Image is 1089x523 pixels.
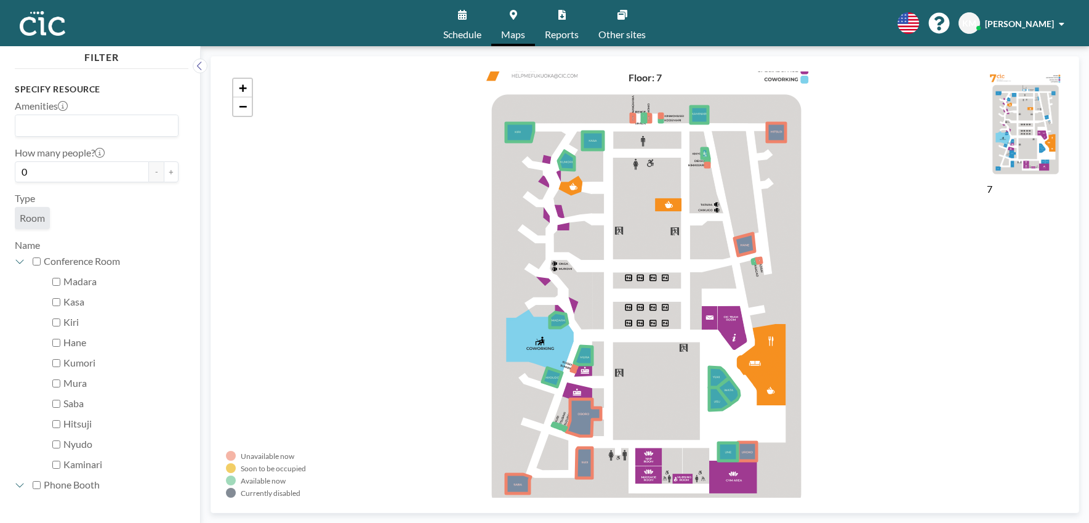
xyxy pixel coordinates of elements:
[241,464,306,473] div: Soon to be occupied
[15,239,40,251] label: Name
[241,476,286,485] div: Available now
[15,147,105,159] label: How many people?
[15,100,68,112] label: Amenities
[17,118,171,134] input: Search for option
[443,30,481,39] span: Schedule
[598,30,646,39] span: Other sites
[233,79,252,97] a: Zoom in
[545,30,579,39] span: Reports
[233,97,252,116] a: Zoom out
[241,489,300,498] div: Currently disabled
[985,18,1054,29] span: [PERSON_NAME]
[63,438,179,450] label: Nyudo
[63,377,179,389] label: Mura
[239,99,247,114] span: −
[63,316,179,328] label: Kiri
[962,18,976,29] span: KM
[63,397,179,410] label: Saba
[501,30,525,39] span: Maps
[987,71,1064,180] img: e756fe08e05d43b3754d147caf3627ee.png
[63,357,179,369] label: Kumori
[63,458,179,471] label: Kaminari
[63,418,179,430] label: Hitsuji
[149,161,164,182] button: -
[629,71,662,84] h4: Floor: 7
[63,336,179,349] label: Hane
[44,479,179,491] label: Phone Booth
[15,84,179,95] h3: Specify resource
[239,80,247,95] span: +
[63,275,179,288] label: Madara
[44,255,179,267] label: Conference Room
[241,452,294,461] div: Unavailable now
[20,11,65,36] img: organization-logo
[987,183,992,195] label: 7
[164,161,179,182] button: +
[15,46,188,63] h4: FILTER
[15,115,178,136] div: Search for option
[20,212,45,224] span: Room
[15,192,35,205] label: Type
[63,296,179,308] label: Kasa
